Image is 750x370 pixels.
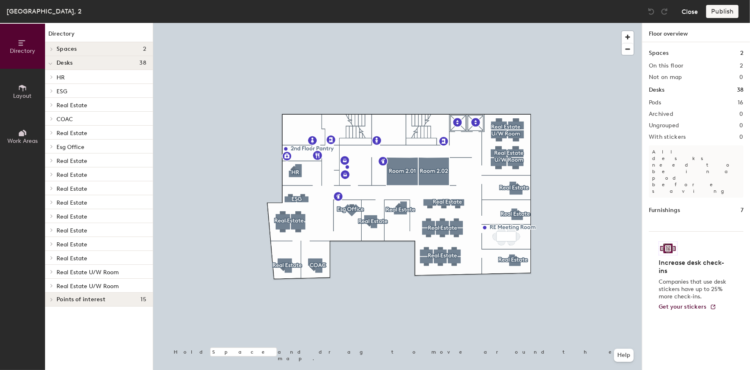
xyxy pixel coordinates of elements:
[57,283,119,290] span: Real Estate U/W Room
[57,144,84,151] span: Esg Office
[57,255,87,262] span: Real Estate
[738,99,743,106] h2: 16
[740,63,743,69] h2: 2
[139,60,146,66] span: 38
[642,23,750,42] h1: Floor overview
[649,111,673,117] h2: Archived
[659,259,729,275] h4: Increase desk check-ins
[57,60,73,66] span: Desks
[45,29,153,42] h1: Directory
[57,130,87,137] span: Real Estate
[57,185,87,192] span: Real Estate
[682,5,698,18] button: Close
[649,122,679,129] h2: Ungrouped
[740,134,743,140] h2: 0
[57,158,87,165] span: Real Estate
[647,7,655,16] img: Undo
[14,92,32,99] span: Layout
[57,227,87,234] span: Real Estate
[7,6,82,16] div: [GEOGRAPHIC_DATA], 2
[143,46,146,52] span: 2
[140,296,146,303] span: 15
[614,349,634,362] button: Help
[57,241,87,248] span: Real Estate
[660,7,668,16] img: Redo
[740,122,743,129] h2: 0
[649,134,686,140] h2: With stickers
[659,303,707,310] span: Get your stickers
[740,111,743,117] h2: 0
[741,206,743,215] h1: 7
[649,49,668,58] h1: Spaces
[7,138,38,144] span: Work Areas
[10,47,35,54] span: Directory
[57,46,77,52] span: Spaces
[659,241,677,255] img: Sticker logo
[649,63,684,69] h2: On this floor
[740,74,743,81] h2: 0
[649,74,682,81] h2: Not on map
[740,49,743,58] h1: 2
[57,74,65,81] span: HR
[57,213,87,220] span: Real Estate
[659,278,729,300] p: Companies that use desk stickers have up to 25% more check-ins.
[57,116,73,123] span: COAC
[737,86,743,95] h1: 38
[57,171,87,178] span: Real Estate
[659,304,716,311] a: Get your stickers
[649,86,664,95] h1: Desks
[649,145,743,198] p: All desks need to be in a pod before saving
[57,296,105,303] span: Points of interest
[57,269,119,276] span: Real Estate U/W Room
[649,99,661,106] h2: Pods
[57,199,87,206] span: Real Estate
[57,88,67,95] span: ESG
[57,102,87,109] span: Real Estate
[649,206,680,215] h1: Furnishings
